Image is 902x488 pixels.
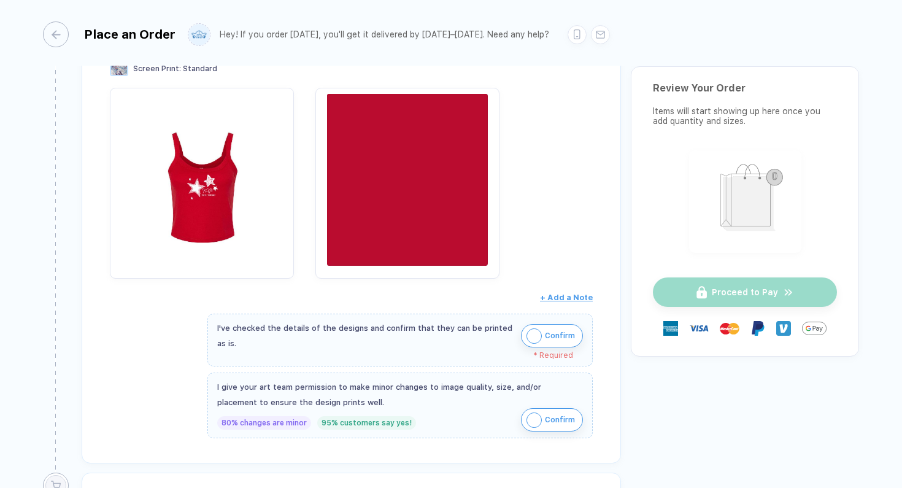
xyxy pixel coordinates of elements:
img: visa [689,319,709,338]
img: express [663,321,678,336]
div: I've checked the details of the designs and confirm that they can be printed as is. [217,320,515,351]
button: iconConfirm [521,324,583,347]
div: Place an Order [84,27,175,42]
span: Standard [183,64,217,73]
img: user profile [188,24,210,45]
img: Paypal [750,321,765,336]
div: 80% changes are minor [217,416,311,430]
img: 1760368537860juyhk_nt_front.png [116,94,288,266]
div: I give your art team permission to make minor changes to image quality, size, and/or placement to... [217,379,583,410]
div: Hey! If you order [DATE], you'll get it delivered by [DATE]–[DATE]. Need any help? [220,29,549,40]
span: Screen Print : [133,64,181,73]
button: iconConfirm [521,408,583,432]
div: Items will start showing up here once you add quantity and sizes. [653,106,837,126]
div: Review Your Order [653,82,837,94]
img: icon [526,328,542,344]
img: shopping_bag.png [695,156,796,245]
img: icon [526,412,542,428]
img: Screen Print [110,60,128,76]
button: + Add a Note [540,288,593,308]
img: master-card [720,319,739,338]
img: Venmo [776,321,791,336]
span: Confirm [545,410,575,430]
span: + Add a Note [540,293,593,302]
div: 95% customers say yes! [317,416,416,430]
img: 1760368537860qonsw_design_back.png [322,94,493,266]
div: * Required [217,351,573,360]
img: GPay [802,316,827,341]
span: Confirm [545,326,575,346]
